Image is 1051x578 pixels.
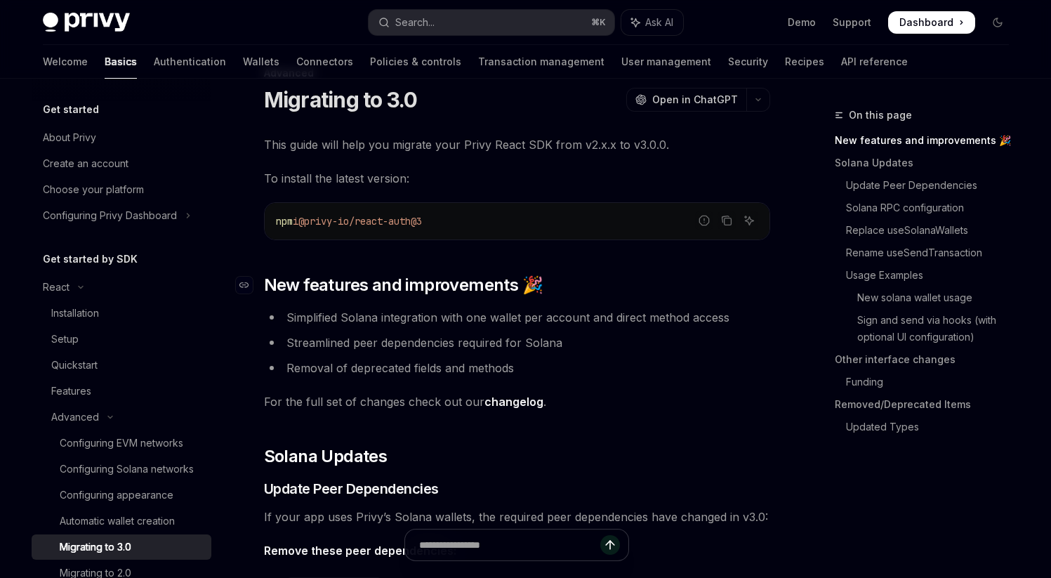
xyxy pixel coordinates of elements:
[298,215,422,228] span: @privy-io/react-auth@3
[60,539,131,556] div: Migrating to 3.0
[51,331,79,348] div: Setup
[652,93,738,107] span: Open in ChatGPT
[51,305,99,322] div: Installation
[32,508,211,534] a: Automatic wallet creation
[264,169,770,188] span: To install the latest version:
[105,45,137,79] a: Basics
[833,15,871,29] a: Support
[835,152,1020,174] a: Solana Updates
[32,534,211,560] a: Migrating to 3.0
[785,45,824,79] a: Recipes
[264,479,439,499] span: Update Peer Dependencies
[484,395,543,409] a: changelog
[841,45,908,79] a: API reference
[695,211,713,230] button: Report incorrect code
[264,308,770,327] li: Simplified Solana integration with one wallet per account and direct method access
[264,392,770,412] span: For the full set of changes check out our .
[835,197,1020,219] a: Solana RPC configuration
[43,181,144,198] div: Choose your platform
[645,15,673,29] span: Ask AI
[243,45,279,79] a: Wallets
[276,215,293,228] span: npm
[728,45,768,79] a: Security
[264,274,543,296] span: New features and improvements 🎉
[264,87,418,112] h1: Migrating to 3.0
[395,14,435,31] div: Search...
[236,274,264,296] a: Navigate to header
[888,11,975,34] a: Dashboard
[32,275,211,300] button: Toggle React section
[43,101,99,118] h5: Get started
[32,301,211,326] a: Installation
[264,333,770,353] li: Streamlined peer dependencies required for Solana
[264,135,770,155] span: This guide will help you migrate your Privy React SDK from v2.x.x to v3.0.0.
[600,535,620,555] button: Send message
[293,215,298,228] span: i
[43,129,96,146] div: About Privy
[986,11,1009,34] button: Toggle dark mode
[32,482,211,508] a: Configuring appearance
[32,405,211,430] button: Toggle Advanced section
[60,435,183,452] div: Configuring EVM networks
[626,88,746,112] button: Open in ChatGPT
[835,219,1020,242] a: Replace useSolanaWallets
[43,251,138,268] h5: Get started by SDK
[51,383,91,400] div: Features
[264,445,388,468] span: Solana Updates
[718,211,736,230] button: Copy the contents from the code block
[43,13,130,32] img: dark logo
[43,279,70,296] div: React
[60,487,173,504] div: Configuring appearance
[32,457,211,482] a: Configuring Solana networks
[32,379,211,404] a: Features
[264,507,770,527] span: If your app uses Privy’s Solana wallets, the required peer dependencies have changed in v3.0:
[264,358,770,378] li: Removal of deprecated fields and methods
[370,45,461,79] a: Policies & controls
[478,45,604,79] a: Transaction management
[154,45,226,79] a: Authentication
[32,203,211,228] button: Toggle Configuring Privy Dashboard section
[621,10,683,35] button: Toggle assistant panel
[43,207,177,224] div: Configuring Privy Dashboard
[32,125,211,150] a: About Privy
[835,174,1020,197] a: Update Peer Dependencies
[835,242,1020,264] a: Rename useSendTransaction
[835,416,1020,438] a: Updated Types
[835,287,1020,309] a: New solana wallet usage
[899,15,953,29] span: Dashboard
[591,17,606,28] span: ⌘ K
[849,107,912,124] span: On this page
[32,353,211,378] a: Quickstart
[32,431,211,456] a: Configuring EVM networks
[32,327,211,352] a: Setup
[835,309,1020,348] a: Sign and send via hooks (with optional UI configuration)
[788,15,816,29] a: Demo
[369,10,614,35] button: Open search
[835,348,1020,371] a: Other interface changes
[43,45,88,79] a: Welcome
[835,371,1020,393] a: Funding
[51,409,99,426] div: Advanced
[835,393,1020,416] a: Removed/Deprecated Items
[60,513,175,530] div: Automatic wallet creation
[419,530,600,560] input: Ask a question...
[32,151,211,176] a: Create an account
[835,264,1020,287] a: Usage Examples
[43,155,128,172] div: Create an account
[621,45,711,79] a: User management
[60,461,194,478] div: Configuring Solana networks
[740,211,758,230] button: Ask AI
[32,177,211,202] a: Choose your platform
[296,45,353,79] a: Connectors
[51,357,98,374] div: Quickstart
[835,129,1020,152] a: New features and improvements 🎉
